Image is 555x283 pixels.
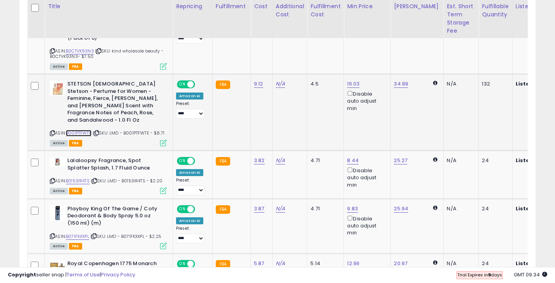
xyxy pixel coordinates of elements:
[347,214,384,237] div: Disable auto adjust min
[66,130,92,136] a: B001PTFWTE
[516,205,551,212] b: Listed Price:
[93,130,164,136] span: | SKU: LMD - B001PTFWTE - $8.71
[254,157,265,164] a: 3.82
[194,81,206,88] span: OFF
[69,63,82,70] span: FBA
[67,205,162,229] b: Playboy King Of The Game / Coty Deodorant & Body Spray 5.0 oz (150 ml) (m)
[67,157,162,173] b: Lalaloopsy Fragrance, Spot Splatter Splash, 1.7 Fluid Ounce
[67,271,100,278] a: Terms of Use
[194,158,206,164] span: OFF
[310,205,338,212] div: 4.71
[447,157,472,164] div: N/A
[50,188,68,194] span: All listings currently available for purchase on Amazon
[310,157,338,164] div: 4.71
[216,205,230,214] small: FBA
[254,80,263,88] a: 9.12
[347,205,358,213] a: 9.83
[516,157,551,164] b: Listed Price:
[488,272,491,278] b: 9
[178,81,187,88] span: ON
[176,217,203,224] div: Amazon AI
[516,80,551,87] b: Listed Price:
[310,2,340,19] div: Fulfillment Cost
[178,158,187,164] span: ON
[276,80,285,88] a: N/A
[347,166,384,189] div: Disable auto adjust min
[482,2,509,19] div: Fulfillable Quantity
[90,233,161,239] span: | SKU: LMD - B071FKXXPL - $2.25
[91,178,162,184] span: | SKU: LMD - B0153IR4TS - $2.20
[176,226,206,243] div: Preset:
[276,205,285,213] a: N/A
[50,205,65,221] img: 41CPludw60L._SL40_.jpg
[394,2,440,10] div: [PERSON_NAME]
[254,205,264,213] a: 3.87
[447,80,472,87] div: N/A
[69,188,82,194] span: FBA
[50,140,68,147] span: All listings currently available for purchase on Amazon
[50,205,167,248] div: ASIN:
[394,157,407,164] a: 25.27
[67,80,162,126] b: STETSON [DEMOGRAPHIC_DATA] Stetson - Perfume for Women - Feminine, Fierce, [PERSON_NAME], and [PE...
[8,271,36,278] strong: Copyright
[216,157,230,166] small: FBA
[50,80,65,96] img: 31-3M3qkVqL._SL40_.jpg
[254,2,269,10] div: Cost
[8,271,135,279] div: seller snap | |
[482,157,506,164] div: 24
[50,80,167,145] div: ASIN:
[50,48,164,59] span: | SKU: kind wholesale beauty -B0CTVK93N3- $7.50
[69,243,82,250] span: FBA
[276,157,285,164] a: N/A
[176,2,209,10] div: Repricing
[447,205,472,212] div: N/A
[482,80,506,87] div: 132
[50,5,167,69] div: ASIN:
[178,206,187,212] span: ON
[176,93,203,100] div: Amazon AI
[310,80,338,87] div: 4.5
[276,2,304,19] div: Additional Cost
[216,80,230,89] small: FBA
[50,157,167,193] div: ASIN:
[66,233,89,240] a: B071FKXXPL
[347,89,384,112] div: Disable auto adjust min
[216,2,247,10] div: Fulfillment
[482,205,506,212] div: 24
[176,101,206,119] div: Preset:
[66,48,94,54] a: B0CTVK93N3
[347,157,359,164] a: 8.44
[69,140,82,147] span: FBA
[194,206,206,212] span: OFF
[48,2,169,10] div: Title
[347,80,359,88] a: 16.03
[176,178,206,195] div: Preset:
[457,272,502,278] span: Trial Expires in days
[394,80,408,88] a: 34.99
[50,243,68,250] span: All listings currently available for purchase on Amazon
[347,2,387,10] div: Min Price
[447,2,475,35] div: Est. Short Term Storage Fee
[394,205,408,213] a: 25.94
[514,271,547,278] span: 2025-09-14 09:34 GMT
[50,157,65,166] img: 41gZO5ENujL._SL40_.jpg
[50,63,68,70] span: All listings currently available for purchase on Amazon
[66,178,90,184] a: B0153IR4TS
[176,169,203,176] div: Amazon AI
[101,271,135,278] a: Privacy Policy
